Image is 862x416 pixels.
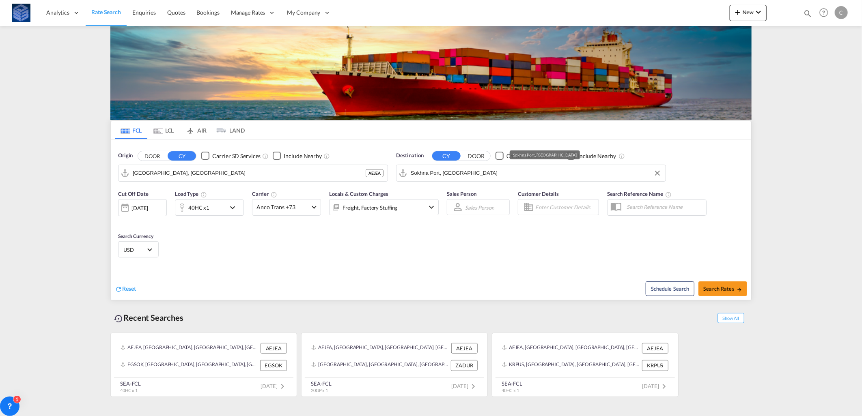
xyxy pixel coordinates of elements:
span: Destination [396,152,424,160]
div: AEJEA, Jebel Ali, United Arab Emirates, Middle East, Middle East [311,343,449,354]
span: 20GP x 1 [311,388,328,393]
span: Quotes [167,9,185,16]
span: Carrier [252,191,277,197]
span: USD [123,246,146,253]
button: Clear Input [651,167,664,179]
md-icon: icon-backup-restore [114,314,123,324]
md-icon: icon-chevron-down [228,203,241,212]
div: AEJEA [451,343,478,354]
input: Search by Port [411,167,662,179]
span: Load Type [175,191,207,197]
div: [DATE] [131,204,148,212]
div: icon-refreshReset [115,285,136,294]
md-icon: icon-chevron-right [278,382,287,391]
img: fff785d0086311efa2d3e168b14c2f64.png [12,4,30,22]
recent-search-card: AEJEA, [GEOGRAPHIC_DATA], [GEOGRAPHIC_DATA], [GEOGRAPHIC_DATA], [GEOGRAPHIC_DATA] AEJEAKRPUS, [GE... [492,333,679,397]
md-select: Sales Person [464,202,495,213]
div: KRPUS, Busan, Korea, Republic of, Greater China & Far East Asia, Asia Pacific [502,360,640,371]
span: [DATE] [452,383,478,389]
input: Search Reference Name [623,201,706,213]
md-icon: The selected Trucker/Carrierwill be displayed in the rate results If the rates are from another f... [271,191,277,198]
span: New [733,9,763,15]
div: Recent Searches [110,309,187,327]
div: 40HC x1icon-chevron-down [175,199,244,216]
md-icon: icon-magnify [803,9,812,18]
md-pagination-wrapper: Use the left and right arrow keys to navigate between tabs [115,121,245,139]
md-icon: icon-information-outline [200,191,207,198]
div: ZADUR, Durban, South Africa, Southern Africa, Africa [311,360,449,371]
span: My Company [287,9,321,17]
md-icon: Your search will be saved by the below given name [665,191,672,198]
div: Carrier SD Services [212,152,261,160]
span: [DATE] [642,383,669,389]
md-icon: icon-chevron-down [427,202,436,212]
span: Search Currency [118,233,153,239]
md-icon: icon-chevron-right [468,382,478,391]
span: Show All [718,313,744,323]
div: AEJEA [366,169,384,177]
div: Sokhna Port, [GEOGRAPHIC_DATA] [513,150,577,159]
md-select: Select Currency: $ USDUnited States Dollar [123,244,154,255]
input: Search by Port [133,167,366,179]
span: Manage Rates [231,9,265,17]
div: ZADUR [451,360,478,371]
div: SEA-FCL [120,380,141,387]
span: Enquiries [132,9,156,16]
div: SEA-FCL [311,380,332,387]
button: CY [168,151,196,161]
md-input-container: Jebel Ali, AEJEA [119,165,388,181]
div: AEJEA [642,343,668,354]
div: icon-magnify [803,9,812,21]
span: Search Rates [703,285,742,292]
md-checkbox: Checkbox No Ink [273,152,322,160]
md-icon: icon-refresh [115,285,122,293]
div: SEA-FCL [502,380,522,387]
span: Origin [118,152,133,160]
span: Bookings [197,9,220,16]
md-icon: Unchecked: Ignores neighbouring ports when fetching rates.Checked : Includes neighbouring ports w... [323,153,330,159]
div: KRPUS [642,360,668,371]
div: Help [817,6,835,20]
md-icon: Unchecked: Search for CY (Container Yard) services for all selected carriers.Checked : Search for... [262,153,269,159]
div: Include Nearby [284,152,322,160]
md-icon: icon-plus 400-fg [733,7,743,17]
img: LCL+%26+FCL+BACKGROUND.png [110,26,752,120]
div: Origin DOOR CY Checkbox No InkUnchecked: Search for CY (Container Yard) services for all selected... [111,139,751,300]
div: C [835,6,848,19]
md-checkbox: Checkbox No Ink [567,152,616,160]
md-tab-item: FCL [115,121,147,139]
button: Note: By default Schedule search will only considerorigin ports, destination ports and cut off da... [646,281,694,296]
input: Enter Customer Details [535,201,596,213]
div: Freight Factory Stuffing [343,202,398,213]
div: AEJEA, Jebel Ali, United Arab Emirates, Middle East, Middle East [121,343,259,354]
div: EGSOK [260,360,287,371]
span: Sales Person [447,191,476,197]
span: Cut Off Date [118,191,149,197]
span: Reset [122,285,136,292]
div: Freight Factory Stuffingicon-chevron-down [329,199,439,215]
md-checkbox: Checkbox No Ink [496,152,555,160]
span: Anco Trans +73 [256,203,309,211]
span: 40HC x 1 [120,388,138,393]
recent-search-card: AEJEA, [GEOGRAPHIC_DATA], [GEOGRAPHIC_DATA], [GEOGRAPHIC_DATA], [GEOGRAPHIC_DATA] AEJEAEGSOK, [GE... [110,333,297,397]
md-checkbox: Checkbox No Ink [201,152,261,160]
span: Locals & Custom Charges [329,191,388,197]
span: Rate Search [91,9,121,15]
div: Carrier SD Services [506,152,555,160]
button: DOOR [138,151,166,161]
div: AEJEA [261,343,287,354]
div: AEJEA, Jebel Ali, United Arab Emirates, Middle East, Middle East [502,343,640,354]
md-icon: icon-chevron-right [659,382,669,391]
button: icon-plus 400-fgNewicon-chevron-down [730,5,767,21]
md-icon: icon-airplane [185,126,195,132]
recent-search-card: AEJEA, [GEOGRAPHIC_DATA], [GEOGRAPHIC_DATA], [GEOGRAPHIC_DATA], [GEOGRAPHIC_DATA] AEJEA[GEOGRAPHI... [301,333,488,397]
span: Search Reference Name [607,191,672,197]
div: Include Nearby [578,152,616,160]
md-icon: icon-arrow-right [737,287,742,292]
span: Analytics [46,9,69,17]
md-icon: icon-chevron-down [754,7,763,17]
md-tab-item: AIR [180,121,212,139]
span: 40HC x 1 [502,388,519,393]
span: Customer Details [518,191,559,197]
